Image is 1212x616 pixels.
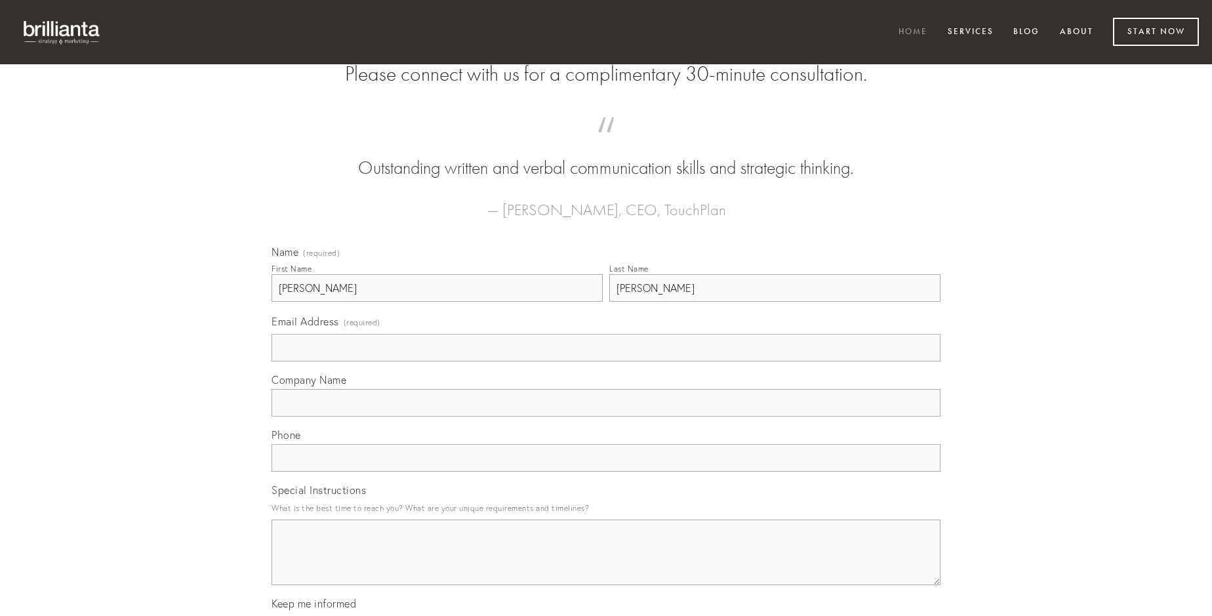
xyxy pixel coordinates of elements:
[13,13,111,51] img: brillianta - research, strategy, marketing
[272,373,346,386] span: Company Name
[272,245,298,258] span: Name
[609,264,649,274] div: Last Name
[272,483,366,497] span: Special Instructions
[1005,22,1048,43] a: Blog
[272,264,312,274] div: First Name
[272,597,356,610] span: Keep me informed
[1051,22,1102,43] a: About
[293,130,919,181] blockquote: Outstanding written and verbal communication skills and strategic thinking.
[272,315,339,328] span: Email Address
[344,314,380,331] span: (required)
[303,249,340,257] span: (required)
[293,181,919,223] figcaption: — [PERSON_NAME], CEO, TouchPlan
[890,22,936,43] a: Home
[272,499,940,517] p: What is the best time to reach you? What are your unique requirements and timelines?
[272,62,940,87] h2: Please connect with us for a complimentary 30-minute consultation.
[939,22,1002,43] a: Services
[1113,18,1199,46] a: Start Now
[272,428,301,441] span: Phone
[293,130,919,155] span: “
